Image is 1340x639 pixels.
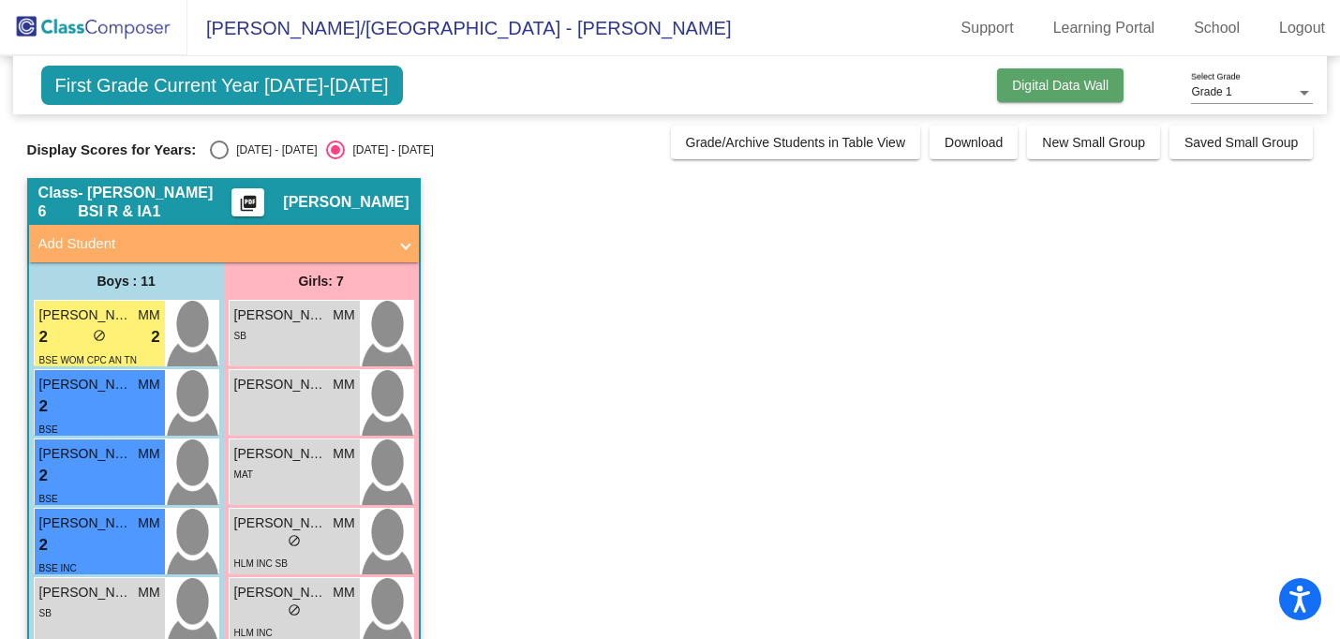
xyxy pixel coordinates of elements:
span: - [PERSON_NAME] BSI R & IA1 [78,184,231,221]
button: New Small Group [1027,126,1160,159]
span: [PERSON_NAME] [39,444,133,464]
span: MAT [234,469,253,480]
a: School [1179,13,1255,43]
span: Class 6 [38,184,79,221]
a: Logout [1264,13,1340,43]
span: HLM INC SB [234,558,288,569]
span: [PERSON_NAME] [39,305,133,325]
span: MM [333,513,354,533]
div: Girls: 7 [224,262,419,300]
span: Display Scores for Years: [27,141,197,158]
span: 2 [39,325,48,349]
span: MM [138,583,159,602]
span: MM [333,305,354,325]
span: MM [138,375,159,394]
span: BSE [39,424,58,435]
a: Learning Portal [1038,13,1170,43]
span: HLM INC [234,628,273,638]
span: [PERSON_NAME] [234,444,328,464]
button: Grade/Archive Students in Table View [671,126,921,159]
span: BSE WOM CPC AN TN [39,355,137,365]
span: 2 [39,533,48,557]
span: 2 [151,325,159,349]
button: Print Students Details [231,188,264,216]
button: Saved Small Group [1169,126,1313,159]
span: 2 [39,394,48,419]
span: do_not_disturb_alt [288,603,301,617]
span: [PERSON_NAME] [234,583,328,602]
span: [PERSON_NAME] [39,583,133,602]
div: [DATE] - [DATE] [345,141,433,158]
span: [PERSON_NAME] [234,513,328,533]
span: do_not_disturb_alt [93,329,106,342]
span: [PERSON_NAME] [234,305,328,325]
button: Digital Data Wall [997,68,1124,102]
span: MM [333,583,354,602]
span: Grade/Archive Students in Table View [686,135,906,150]
mat-radio-group: Select an option [210,141,433,159]
span: Saved Small Group [1184,135,1298,150]
span: [PERSON_NAME] [234,375,328,394]
span: [PERSON_NAME]/[GEOGRAPHIC_DATA] - [PERSON_NAME] [187,13,731,43]
span: SB [39,608,52,618]
mat-icon: picture_as_pdf [237,194,260,220]
span: Download [945,135,1003,150]
div: [DATE] - [DATE] [229,141,317,158]
span: MM [138,444,159,464]
span: Grade 1 [1191,85,1231,98]
span: do_not_disturb_alt [288,534,301,547]
span: [PERSON_NAME] [39,513,133,533]
span: 2 [39,464,48,488]
span: MM [333,444,354,464]
mat-panel-title: Add Student [38,233,387,255]
span: MM [333,375,354,394]
span: BSE INC [39,563,77,573]
span: SB [234,331,246,341]
span: [PERSON_NAME] [283,193,409,212]
a: Support [946,13,1029,43]
span: MM [138,305,159,325]
button: Download [930,126,1018,159]
span: BSE [39,494,58,504]
span: MM [138,513,159,533]
span: First Grade Current Year [DATE]-[DATE] [41,66,403,105]
span: [PERSON_NAME] [39,375,133,394]
span: New Small Group [1042,135,1145,150]
span: Digital Data Wall [1012,78,1109,93]
div: Boys : 11 [29,262,224,300]
mat-expansion-panel-header: Add Student [29,225,419,262]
